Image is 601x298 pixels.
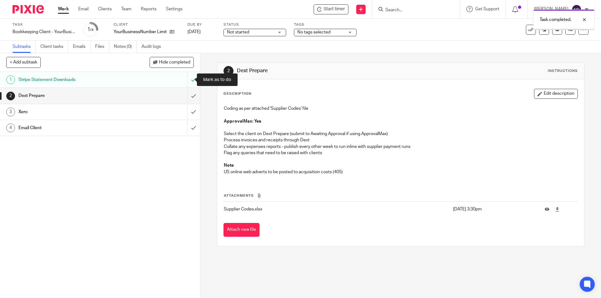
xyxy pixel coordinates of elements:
strong: ApprovalMax: Yes [224,119,261,124]
strong: Note [224,163,234,168]
label: Status [223,22,286,27]
button: Attach new file [223,223,259,237]
p: Select the client on Dext Prepare (submit to Awaiting Approval if using ApprovalMax) [224,131,577,137]
h1: Stripe Statement Downloads [18,75,127,84]
a: Audit logs [141,41,166,53]
div: 4 [6,124,15,132]
a: Reports [141,6,157,12]
a: Email [78,6,89,12]
p: Flag any queries that need to be raised with clients [224,150,577,156]
span: Not started [227,30,249,34]
p: Process invoices and receipts through Dext [224,137,577,143]
a: Client tasks [40,41,68,53]
label: Due by [187,22,216,27]
div: 3 [6,108,15,116]
p: Supplier Codes.xlsx [224,206,449,212]
div: 2 [223,66,234,76]
div: Instructions [548,68,578,73]
a: Emails [73,41,90,53]
button: Edit description [534,89,578,99]
p: Coding as per attached 'Supplier Codes' file [224,105,577,112]
a: Work [58,6,69,12]
h1: Dext Prepare [18,91,127,100]
p: Description [223,91,251,96]
span: [DATE] [187,30,201,34]
button: + Add subtask [6,57,41,68]
span: Attachments [224,194,254,197]
p: Collate any expenses reports - publish every other week to run inline with supplier payment runs [224,144,577,150]
label: Tags [294,22,357,27]
span: Hide completed [159,60,190,65]
h1: Email Client [18,123,127,133]
h1: Dext Prepare [237,68,414,74]
button: Hide completed [150,57,194,68]
a: Notes (0) [114,41,137,53]
p: Task completed. [540,17,571,23]
div: Bookkeeping Client - YourBusinessNumber [13,29,75,35]
label: Client [114,22,180,27]
a: Subtasks [13,41,36,53]
p: US online web adverts to be posted to acquisition costs (405) [224,169,577,175]
label: Task [13,22,75,27]
div: 2 [6,92,15,100]
a: Team [121,6,131,12]
img: Pixie [13,5,44,13]
a: Download [555,206,560,212]
a: Settings [166,6,182,12]
a: Files [95,41,109,53]
p: YourBusinessNumber Limited [114,29,167,35]
span: No tags selected [297,30,331,34]
div: 1 [6,75,15,84]
p: [DATE] 3:30pm [453,206,535,212]
div: YourBusinessNumber Limited - Bookkeeping Client - YourBusinessNumber [314,4,348,14]
small: /4 [90,28,94,32]
a: Clients [98,6,112,12]
h1: Xero [18,107,127,117]
div: 1 [87,26,94,33]
img: svg%3E [572,4,582,14]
